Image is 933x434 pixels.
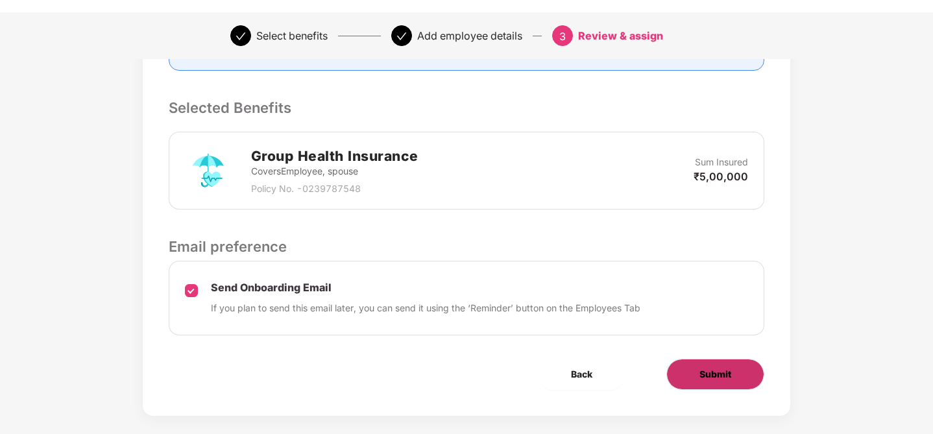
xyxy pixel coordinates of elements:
[694,169,748,184] p: ₹5,00,000
[417,25,522,46] div: Add employee details
[539,359,625,390] button: Back
[571,367,592,381] span: Back
[169,97,765,119] p: Selected Benefits
[236,31,246,42] span: check
[396,31,407,42] span: check
[251,145,418,167] h2: Group Health Insurance
[251,164,418,178] p: Covers Employee, spouse
[251,182,418,196] p: Policy No. - 0239787548
[256,25,328,46] div: Select benefits
[169,235,765,258] p: Email preference
[578,25,663,46] div: Review & assign
[211,281,640,295] p: Send Onboarding Email
[211,301,640,315] p: If you plan to send this email later, you can send it using the ‘Reminder’ button on the Employee...
[559,30,566,43] span: 3
[666,359,764,390] button: Submit
[695,155,748,169] p: Sum Insured
[185,147,232,194] img: svg+xml;base64,PHN2ZyB4bWxucz0iaHR0cDovL3d3dy53My5vcmcvMjAwMC9zdmciIHdpZHRoPSI3MiIgaGVpZ2h0PSI3Mi...
[699,367,731,381] span: Submit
